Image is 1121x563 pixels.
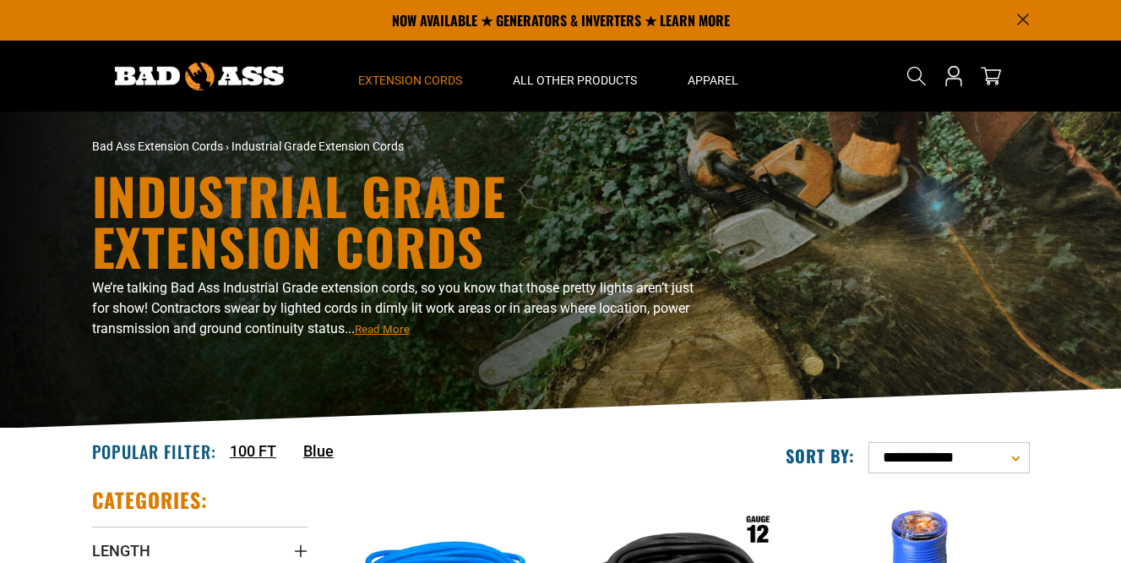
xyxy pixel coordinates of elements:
[92,541,150,560] span: Length
[92,278,709,339] p: We’re talking Bad Ass Industrial Grade extension cords, so you know that those pretty lights aren...
[226,139,229,153] span: ›
[92,138,709,156] nav: breadcrumbs
[303,440,334,462] a: Blue
[230,440,276,462] a: 100 FT
[92,487,209,513] h2: Categories:
[662,41,764,112] summary: Apparel
[355,323,410,336] span: Read More
[333,41,487,112] summary: Extension Cords
[92,139,223,153] a: Bad Ass Extension Cords
[688,73,738,88] span: Apparel
[358,73,462,88] span: Extension Cords
[92,440,216,462] h2: Popular Filter:
[487,41,662,112] summary: All Other Products
[786,445,855,467] label: Sort by:
[231,139,404,153] span: Industrial Grade Extension Cords
[903,63,930,90] summary: Search
[115,63,284,90] img: Bad Ass Extension Cords
[92,170,709,271] h1: Industrial Grade Extension Cords
[513,73,637,88] span: All Other Products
